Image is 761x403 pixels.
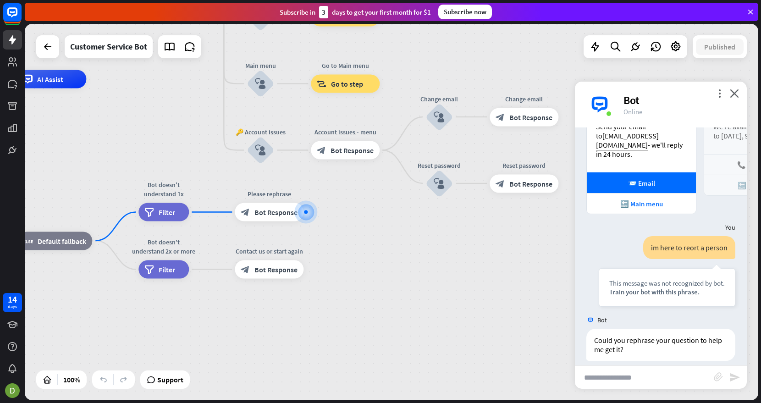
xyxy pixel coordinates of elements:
[509,112,552,121] span: Bot Response
[255,78,266,89] i: block_user_input
[729,372,740,383] i: send
[23,236,33,245] i: block_fallback
[159,208,175,217] span: Filter
[331,146,374,155] span: Bot Response
[596,131,659,149] a: [EMAIL_ADDRESS][DOMAIN_NAME]
[586,329,735,361] div: Could you rephrase your question to help me get it?
[730,89,739,98] i: close
[319,6,328,18] div: 3
[317,146,326,155] i: block_bot_response
[412,94,467,103] div: Change email
[623,93,736,107] div: Bot
[434,111,445,122] i: block_user_input
[725,223,735,232] span: You
[70,35,147,58] div: Customer Service Bot
[7,4,35,31] button: Open LiveChat chat widget
[609,279,725,287] div: This message was not recognized by bot.
[38,236,86,245] span: Default fallback
[317,79,326,88] i: block_goto
[412,160,467,170] div: Reset password
[591,199,691,208] div: 🔙 Main menu
[61,372,83,387] div: 100%
[3,293,22,312] a: 14 days
[37,75,63,84] span: AI Assist
[714,372,723,381] i: block_attachment
[434,178,445,189] i: block_user_input
[509,179,552,188] span: Bot Response
[159,265,175,274] span: Filter
[331,79,363,88] span: Go to step
[596,122,687,159] div: Send your email to - we'll reply in 24 hours.
[144,208,154,217] i: filter
[241,265,250,274] i: block_bot_response
[483,94,565,103] div: Change email
[643,236,735,259] div: im here to reort a person
[591,179,691,188] div: 📨 Email
[280,6,431,18] div: Subscribe in days to get your first month for $1
[304,61,386,70] div: Go to Main menu
[483,160,565,170] div: Reset password
[609,287,725,296] div: Train your bot with this phrase.
[597,316,607,324] span: Bot
[623,107,736,116] div: Online
[228,189,310,199] div: Please rephrase
[255,145,266,156] i: block_user_input
[233,61,288,70] div: Main menu
[715,89,724,98] i: more_vert
[157,372,183,387] span: Support
[496,112,505,121] i: block_bot_response
[228,247,310,256] div: Contact us or start again
[132,180,196,199] div: Bot doesn't understand 1x
[233,127,288,137] div: 🔑 Account issues
[496,179,505,188] i: block_bot_response
[8,295,17,304] div: 14
[438,5,492,19] div: Subscribe now
[254,208,298,217] span: Bot Response
[132,237,196,256] div: Bot doesn't understand 2x or more
[696,39,744,55] button: Published
[241,208,250,217] i: block_bot_response
[304,127,386,137] div: Account issues - menu
[8,304,17,310] div: days
[254,265,298,274] span: Bot Response
[144,265,154,274] i: filter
